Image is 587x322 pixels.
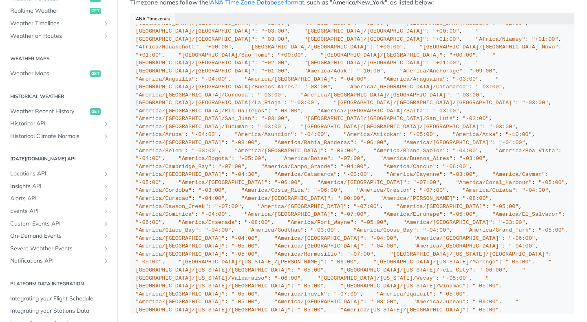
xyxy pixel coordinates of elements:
[297,283,324,289] span: "-05:00"
[10,295,109,303] span: Integrating your Flight Schedule
[192,148,218,154] span: "-03:00"
[304,60,426,66] span: "[GEOGRAPHIC_DATA]/[GEOGRAPHIC_DATA]"
[492,211,562,217] span: "America/El_Salvador"
[103,183,109,190] button: Show subpages for Insights API
[304,84,331,90] span: "-03:00"
[6,105,111,118] a: Weather Recent Historyget
[340,164,367,170] span: "-04:00"
[179,52,271,58] span: "[GEOGRAPHIC_DATA]/Sao_Tome"
[261,164,333,170] span: "America/Campo_Grande"
[496,148,558,154] span: "America/Boa_Vista"
[380,195,456,202] span: "America/[PERSON_NAME]"
[370,243,397,249] span: "-04:00"
[317,275,436,281] span: "[GEOGRAPHIC_DATA]/[US_STATE]/Vevay"
[10,120,101,128] span: Historical API
[103,195,109,202] button: Show subpages for Alerts API
[419,187,446,193] span: "-07:00"
[231,251,258,257] span: "-05:00"
[463,195,489,202] span: "-08:00"
[304,20,354,26] span: "Africa/Maseru"
[103,20,109,27] button: Show subpages for Weather Timelines
[202,76,228,82] span: "-04:00"
[413,299,466,305] span: "America/Juneau"
[248,44,370,50] span: "[GEOGRAPHIC_DATA]/[GEOGRAPHIC_DATA]"
[274,140,353,146] span: "America/Bahia_Banderas"
[231,140,258,146] span: "-03:00"
[10,107,88,116] span: Weather Recent History
[6,205,111,217] a: Events APIShow subpages for Events API
[439,291,466,297] span: "-05:00"
[499,20,525,26] span: "+02:00"
[6,255,111,267] a: Notifications APIShow subpages for Notifications API
[433,60,459,66] span: "+01:00"
[103,233,109,239] button: Show subpages for On-Demand Events
[231,299,258,305] span: "-05:00"
[452,76,479,82] span: "-03:00"
[357,68,383,74] span: "-10:00"
[459,156,486,162] span: "-03:00"
[261,36,287,42] span: "+03:00"
[136,28,479,42] span: "[GEOGRAPHIC_DATA]/[GEOGRAPHIC_DATA]"
[90,70,101,77] span: get
[538,227,565,233] span: "-05:00"
[136,156,162,162] span: "-04:00"
[337,156,364,162] span: "-07:00"
[103,33,109,39] button: Show subpages for Weather on Routes
[10,220,101,228] span: Custom Events API
[413,243,502,249] span: "America/[GEOGRAPHIC_DATA]"
[241,187,307,193] span: "America/Costa_Rica"
[509,235,535,241] span: "-06:00"
[6,118,111,130] a: Historical APIShow subpages for Historical API
[297,307,324,313] span: "-05:00"
[443,275,469,281] span: "-05:00"
[136,243,225,249] span: "America/[GEOGRAPHIC_DATA]"
[423,227,449,233] span: "-04:00"
[103,245,109,252] button: Show subpages for Severe Weather Events
[10,257,101,265] span: Notifications API
[6,280,111,287] h2: Platform DATA integration
[314,187,340,193] span: "-06:00"
[136,116,255,122] span: "America/[GEOGRAPHIC_DATA]/San_Juan"
[218,164,245,170] span: "-07:00"
[261,60,287,66] span: "+02:00"
[261,20,287,26] span: "+02:00"
[334,291,360,297] span: "-07:00"
[383,76,446,82] span: "America/Araguaina"
[258,124,284,130] span: "-03:00"
[456,180,532,186] span: "America/Coral_Harbour"
[301,124,483,130] span: "[GEOGRAPHIC_DATA]/[GEOGRAPHIC_DATA]/[GEOGRAPHIC_DATA]"
[136,60,479,74] span: "[GEOGRAPHIC_DATA]/[GEOGRAPHIC_DATA]"
[452,148,479,154] span: "-04:00"
[90,8,101,14] span: get
[340,267,472,273] span: "[GEOGRAPHIC_DATA]/[US_STATE]/Tell_City"
[6,218,111,230] a: Custom Events APIShow subpages for Custom Events API
[6,168,111,180] a: Locations APIShow subpages for Locations API
[274,235,364,241] span: "America/[GEOGRAPHIC_DATA]"
[532,36,558,42] span: "+01:00"
[10,182,101,191] span: Insights API
[357,187,413,193] span: "America/Creston"
[136,148,185,154] span: "America/Belem"
[274,251,340,257] span: "America/Hermosillo"
[340,283,466,289] span: "[GEOGRAPHIC_DATA]/[US_STATE]/Winamac"
[198,187,225,193] span: "-03:00"
[317,180,406,186] span: "America/[GEOGRAPHIC_DATA]"
[386,171,443,177] span: "America/Cayenne"
[10,207,101,215] span: Events API
[136,211,195,217] span: "America/Dominica"
[136,52,162,58] span: "+01:00"
[6,193,111,205] a: Alerts APIShow subpages for Alerts API
[380,156,452,162] span: "America/Buenos_Aires"
[433,28,459,34] span: "+00:00"
[136,291,225,297] span: "America/[GEOGRAPHIC_DATA]"
[403,20,492,26] span: "[GEOGRAPHIC_DATA]/Mbabane"
[419,44,558,50] span: "[GEOGRAPHIC_DATA]/[GEOGRAPHIC_DATA]-Novo"
[6,180,111,193] a: Insights APIShow subpages for Insights API
[320,52,443,58] span: "[GEOGRAPHIC_DATA]/[GEOGRAPHIC_DATA]"
[456,92,482,98] span: "-03:00"
[136,108,268,114] span: "America/[GEOGRAPHIC_DATA]/Rio_Gallegos"
[397,204,486,210] span: "America/[GEOGRAPHIC_DATA]"
[261,28,287,34] span: "+03:00"
[6,30,111,42] a: Weather on RoutesShow subpages for Weather on Routes
[10,7,88,15] span: Realtime Weather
